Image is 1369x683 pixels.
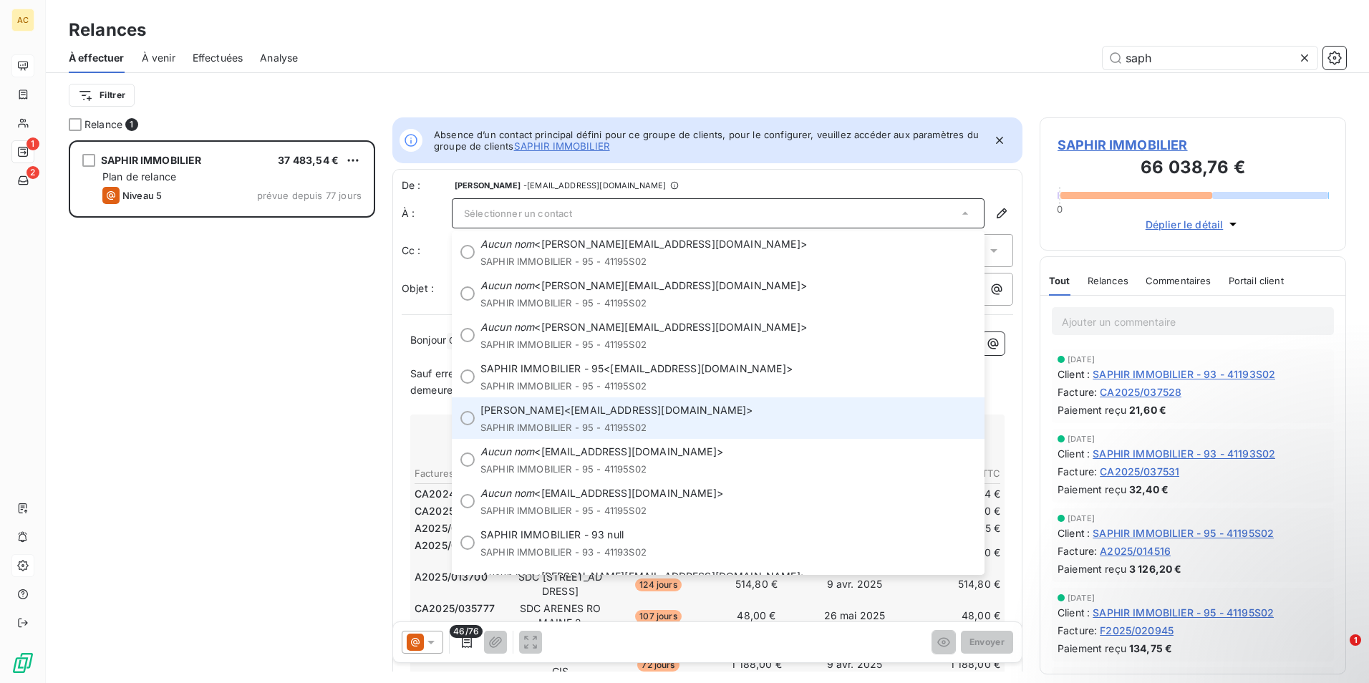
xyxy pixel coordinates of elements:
span: A2025/013618 [415,521,486,536]
span: Total TTC à régler : 37 483,54 € [412,415,1002,429]
td: 1 188,00 € [904,649,1001,679]
h3: Relances [69,17,146,43]
span: [DATE] [1068,594,1095,602]
span: [PERSON_NAME] [480,403,564,417]
span: 1 [1350,634,1361,646]
span: 2 [26,166,39,179]
span: [DATE] [1068,514,1095,523]
td: 514,80 € [904,569,1001,599]
span: SAPHIR IMMOBILIER - 95 - 41195S02 [480,380,976,392]
em: Aucun nom [480,569,534,583]
span: Civilité du contact [447,333,529,349]
span: <[PERSON_NAME][EMAIL_ADDRESS][DOMAIN_NAME]> [480,278,976,293]
span: Client : [1058,525,1090,541]
span: Paiement reçu [1058,561,1126,576]
td: 9 avr. 2025 [806,569,903,599]
span: Pénalités IFR : + 1 680,00 € [412,429,1002,442]
span: Déplier le détail [1146,217,1224,232]
span: <[EMAIL_ADDRESS][DOMAIN_NAME]> [480,403,976,417]
span: Relances [1088,275,1128,286]
span: Client : [1058,446,1090,461]
span: <[PERSON_NAME][EMAIL_ADDRESS][DOMAIN_NAME]> [480,237,976,251]
span: Paiement reçu [1058,641,1126,656]
img: Logo LeanPay [11,651,34,674]
button: Déplier le détail [1141,216,1245,233]
em: Aucun nom [480,486,534,500]
span: SAPHIR IMMOBILIER - 95 - 41195S02 [480,505,976,516]
label: À : [402,206,452,221]
span: SAPHIR IMMOBILIER - 95 - 41195S02 [1093,525,1274,541]
em: Aucun nom [480,445,534,459]
iframe: Intercom live chat [1320,634,1355,669]
span: A2025/014516 [1100,543,1171,558]
span: 134,75 € [1129,641,1172,656]
span: 37 483,54 € [278,154,339,166]
span: SAPHIR IMMOBILIER [1058,135,1328,155]
span: SAPHIR IMMOBILIER - 93 - 41193S02 [1093,446,1275,461]
em: Aucun nom [480,320,534,334]
span: 46/76 [450,625,483,638]
span: SAPHIR IMMOBILIER [101,154,202,166]
td: 48,00 € [904,601,1001,631]
span: <[PERSON_NAME][EMAIL_ADDRESS][DOMAIN_NAME]> [480,320,976,334]
span: Tout [1049,275,1070,286]
label: Cc : [402,243,452,258]
span: Plan de relance [102,170,176,183]
button: Envoyer [961,631,1013,654]
span: Effectuées [193,51,243,65]
span: Pénalités de retard : + 530,78 € [412,443,1002,456]
span: Sélectionner un contact [464,208,572,219]
span: Portail client [1229,275,1284,286]
span: [DATE] [1068,673,1095,682]
span: <[PERSON_NAME][EMAIL_ADDRESS][DOMAIN_NAME]> [480,569,976,583]
span: CA2025/032907 [415,504,497,518]
span: 21,60 € [1129,402,1166,417]
span: Analyse [260,51,298,65]
span: SAPHIR IMMOBILIER - 95 - 41195S02 [480,422,976,433]
span: 1 [26,137,39,150]
span: Niveau 5 [122,190,162,201]
span: A2025/013700 [415,570,488,584]
span: 72 jours [637,659,679,672]
button: Filtrer [69,84,135,107]
span: Facture : [1058,464,1097,479]
span: Commentaires [1146,275,1211,286]
td: 514,80 € [708,569,805,599]
span: Sauf erreur de notre part, nous constatons que les factures ci-dessous restent impayées à ce jour... [410,367,970,396]
span: CA2025/037531 [1100,464,1179,479]
span: Facture : [1058,384,1097,399]
td: 9 avr. 2025 [806,649,903,679]
span: [PERSON_NAME] [455,181,521,190]
span: À effectuer [69,51,125,65]
span: Facture : [1058,543,1097,558]
td: 1 188,00 € [708,649,805,679]
h3: 66 038,76 € [1058,155,1328,183]
span: 107 jours [635,610,681,623]
td: 48,00 € [708,601,805,631]
span: 124 jours [635,578,681,591]
span: CA2025/035777 [415,601,495,616]
input: Rechercher [1103,47,1317,69]
span: SAPHIR IMMOBILIER - 95 - 41195S02 [480,256,976,267]
span: SAPHIR IMMOBILIER - 93 - 41193S02 [480,546,976,558]
span: 1 [125,118,138,131]
span: Paiement reçu [1058,482,1126,497]
span: 0 [1057,203,1063,215]
span: <[EMAIL_ADDRESS][DOMAIN_NAME]> [480,362,976,376]
span: Paiement reçu [1058,402,1126,417]
span: De : [402,178,452,193]
span: A2025/013513 [415,538,485,553]
span: SAPHIR IMMOBILIER - 93 null [480,528,624,542]
span: <[EMAIL_ADDRESS][DOMAIN_NAME]> [480,486,976,500]
span: <[EMAIL_ADDRESS][DOMAIN_NAME]> [480,445,976,459]
th: Factures échues [414,466,511,481]
div: AC [11,9,34,32]
span: Client : [1058,367,1090,382]
span: 32,40 € [1129,482,1169,497]
span: Client : [1058,605,1090,620]
span: SAPHIR IMMOBILIER - 95 - 41195S02 [480,297,976,309]
td: SDC VILLA MEDICIS [512,649,609,679]
span: SAPHIR IMMOBILIER - 95 [480,362,604,376]
span: - [EMAIL_ADDRESS][DOMAIN_NAME] [523,181,666,190]
button: SAPHIR IMMOBILIER [514,140,610,152]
